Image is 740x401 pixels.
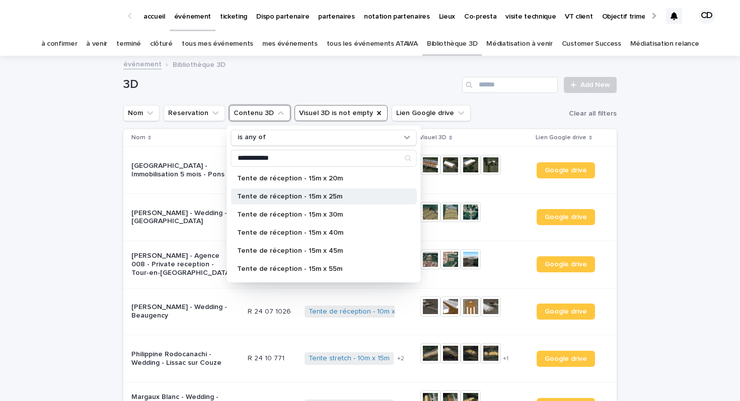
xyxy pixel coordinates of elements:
[699,8,715,24] div: CD
[123,288,617,335] tr: [PERSON_NAME] - Wedding - BeaugencyR 24 07 1026R 24 07 1026 Tente de réception - 10m x 25m Google...
[309,308,411,316] a: Tente de réception - 10m x 25m
[131,162,232,179] p: [GEOGRAPHIC_DATA] - Immobilisation 5 mois - Pons
[545,214,587,221] span: Google drive
[41,32,78,56] a: à confirmer
[232,150,416,166] input: Search
[545,261,587,268] span: Google drive
[123,241,617,288] tr: [PERSON_NAME] - Agence 008 - Private reception - Tour-en-[GEOGRAPHIC_DATA]R 24 12 18R 24 12 18 Te...
[237,193,401,200] p: Tente de réception - 15m x 25m
[537,209,595,225] a: Google drive
[131,132,145,143] p: Nom
[545,355,587,362] span: Google drive
[537,256,595,272] a: Google drive
[237,229,401,236] p: Tente de réception - 15m x 40m
[327,32,418,56] a: tous les événements ATAWA
[116,32,141,56] a: terminé
[419,132,447,143] p: Visuel 3D
[462,77,558,93] input: Search
[545,167,587,174] span: Google drive
[237,265,401,272] p: Tente de réception - 15m x 55m
[262,32,318,56] a: mes événements
[537,162,595,178] a: Google drive
[237,175,401,182] p: Tente de réception - 15m x 20m
[392,105,471,121] button: Lien Google drive
[486,32,553,56] a: Médiatisation à venir
[580,81,610,88] span: Add New
[248,352,286,363] p: R 24 10 771
[537,351,595,367] a: Google drive
[229,105,290,121] button: Contenu 3D
[309,354,390,363] a: Tente stretch - 10m x 15m
[123,193,617,241] tr: [PERSON_NAME] - Wedding - [GEOGRAPHIC_DATA]R 25 02 203R 25 02 203 Tente stretch - 7,5m x 10m +1Go...
[123,77,458,92] h1: 3D
[569,110,617,117] span: Clear all filters
[238,133,266,142] p: is any of
[131,303,232,320] p: [PERSON_NAME] - Wedding - Beaugency
[503,356,508,362] span: + 1
[564,77,617,93] a: Add New
[182,32,253,56] a: tous mes événements
[237,247,401,254] p: Tente de réception - 15m x 45m
[562,32,621,56] a: Customer Success
[231,150,417,167] div: Search
[131,350,232,367] p: Philippine Rodocanachi - Wedding - Lissac sur Couze
[150,32,173,56] a: clôturé
[536,132,586,143] p: Lien Google drive
[20,6,118,26] img: Ls34BcGeRexTGTNfXpUC
[173,58,226,69] p: Bibliothèque 3D
[123,147,617,194] tr: [GEOGRAPHIC_DATA] - Immobilisation 5 mois - PonsR 25 02 3460R 25 02 3460 Tente de réception - 10m...
[294,105,388,121] button: Visuel 3D
[565,106,617,121] button: Clear all filters
[131,209,232,226] p: [PERSON_NAME] - Wedding - [GEOGRAPHIC_DATA]
[397,356,404,362] span: + 2
[427,32,477,56] a: Bibliothèque 3D
[123,58,162,69] a: événement
[545,308,587,315] span: Google drive
[537,304,595,320] a: Google drive
[131,252,232,277] p: [PERSON_NAME] - Agence 008 - Private reception - Tour-en-[GEOGRAPHIC_DATA]
[123,105,160,121] button: Nom
[237,211,401,218] p: Tente de réception - 15m x 30m
[86,32,107,56] a: à venir
[630,32,699,56] a: Médiatisation relance
[123,335,617,382] tr: Philippine Rodocanachi - Wedding - Lissac sur CouzeR 24 10 771R 24 10 771 Tente stretch - 10m x 1...
[248,306,293,316] p: R 24 07 1026
[164,105,225,121] button: Reservation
